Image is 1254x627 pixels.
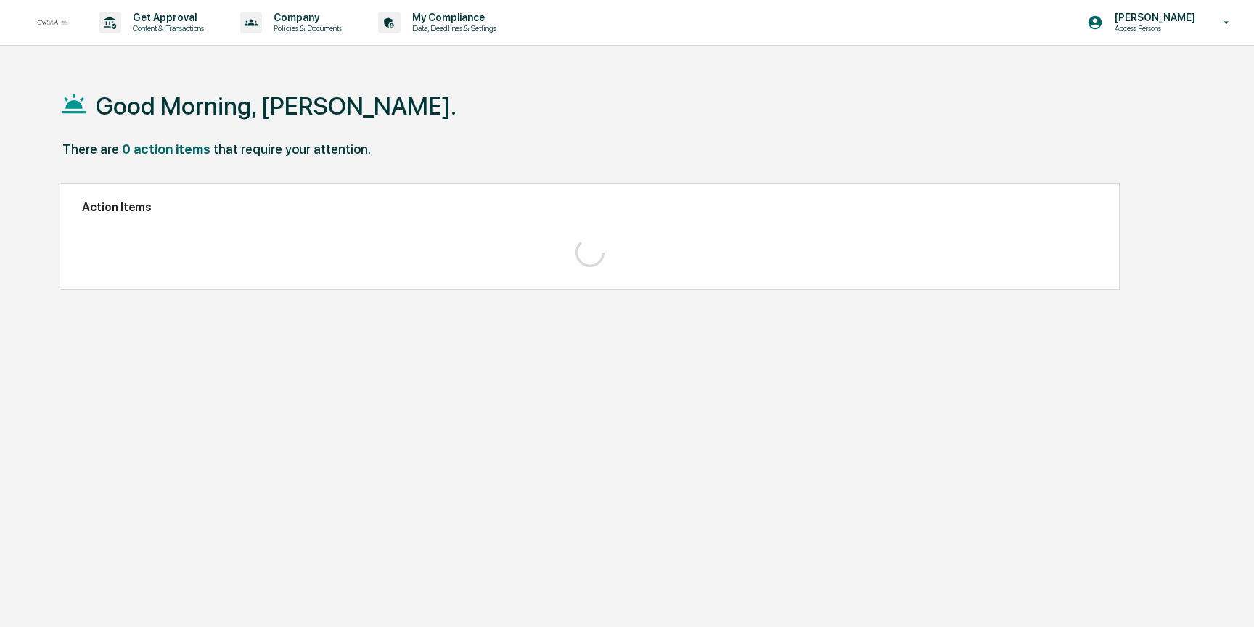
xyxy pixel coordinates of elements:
p: [PERSON_NAME] [1103,12,1202,23]
div: 0 action items [122,142,210,157]
div: that require your attention. [213,142,371,157]
p: Policies & Documents [262,23,349,33]
p: Access Persons [1103,23,1202,33]
h1: Good Morning, [PERSON_NAME]. [96,91,456,120]
h2: Action Items [82,200,1098,214]
p: Content & Transactions [121,23,211,33]
p: Company [262,12,349,23]
p: My Compliance [401,12,504,23]
img: logo [35,19,70,26]
p: Get Approval [121,12,211,23]
div: There are [62,142,119,157]
p: Data, Deadlines & Settings [401,23,504,33]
